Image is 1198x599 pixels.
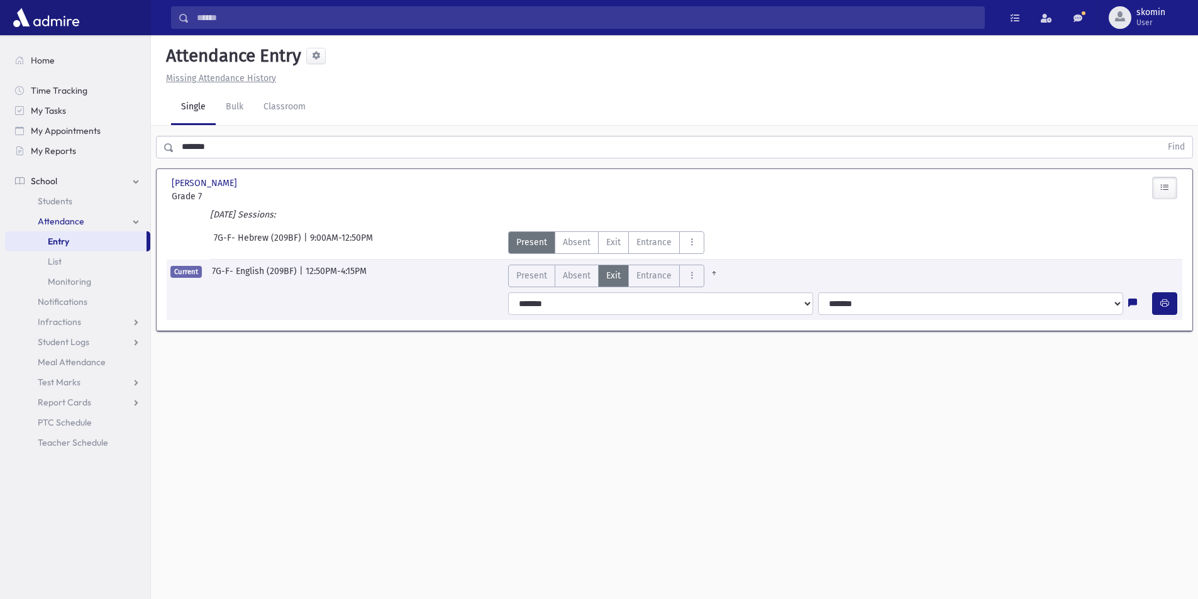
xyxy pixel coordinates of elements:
a: Report Cards [5,392,150,412]
a: Single [171,90,216,125]
span: Report Cards [38,397,91,408]
div: AttTypes [508,265,724,287]
span: 9:00AM-12:50PM [310,231,373,254]
a: School [5,171,150,191]
span: Attendance [38,216,84,227]
span: Grade 7 [172,190,329,203]
a: Entry [5,231,147,251]
i: [DATE] Sessions: [210,209,275,220]
span: Exit [606,269,621,282]
span: Meal Attendance [38,356,106,368]
span: Current [170,266,202,278]
a: Monitoring [5,272,150,292]
a: Home [5,50,150,70]
a: Students [5,191,150,211]
span: My Appointments [31,125,101,136]
span: 12:50PM-4:15PM [306,265,367,287]
span: Present [516,269,547,282]
span: Time Tracking [31,85,87,96]
span: Entrance [636,269,672,282]
a: Student Logs [5,332,150,352]
span: Exit [606,236,621,249]
span: List [48,256,62,267]
a: Notifications [5,292,150,312]
button: Find [1160,136,1192,158]
span: My Reports [31,145,76,157]
u: Missing Attendance History [166,73,276,84]
input: Search [189,6,984,29]
span: My Tasks [31,105,66,116]
span: User [1136,18,1165,28]
a: Test Marks [5,372,150,392]
span: Teacher Schedule [38,437,108,448]
a: Meal Attendance [5,352,150,372]
img: AdmirePro [10,5,82,30]
span: Student Logs [38,336,89,348]
a: My Appointments [5,121,150,141]
a: Bulk [216,90,253,125]
span: | [304,231,310,254]
span: Home [31,55,55,66]
span: [PERSON_NAME] [172,177,240,190]
a: Infractions [5,312,150,332]
span: PTC Schedule [38,417,92,428]
span: Entry [48,236,69,247]
span: | [299,265,306,287]
a: Classroom [253,90,316,125]
span: Present [516,236,547,249]
span: Infractions [38,316,81,327]
span: 7G-F- English (209BF) [212,265,299,287]
div: AttTypes [508,231,704,254]
span: 7G-F- Hebrew (209BF) [214,231,304,254]
a: List [5,251,150,272]
a: Attendance [5,211,150,231]
span: Test Marks [38,376,80,388]
span: Notifications [38,296,87,307]
a: My Tasks [5,101,150,121]
a: Teacher Schedule [5,432,150,453]
h5: Attendance Entry [161,45,301,67]
span: skomin [1136,8,1165,18]
a: PTC Schedule [5,412,150,432]
span: Monitoring [48,276,91,287]
span: School [31,175,57,187]
span: Absent [563,269,591,282]
span: Students [38,195,72,207]
span: Absent [563,236,591,249]
span: Entrance [636,236,672,249]
a: Missing Attendance History [161,73,276,84]
a: Time Tracking [5,80,150,101]
a: My Reports [5,141,150,161]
